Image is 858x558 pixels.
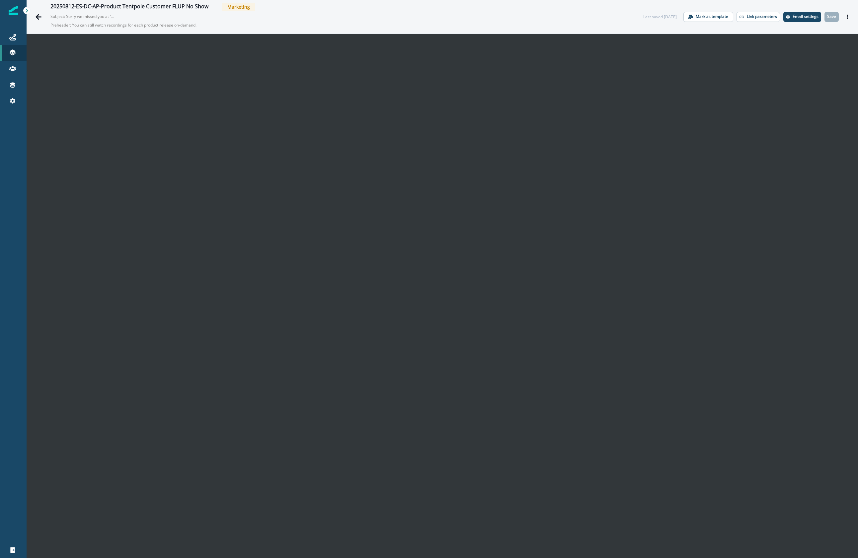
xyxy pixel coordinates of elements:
p: Preheader: You can still watch recordings for each product release on-demand. [50,20,216,31]
button: Link parameters [737,12,780,22]
button: Actions [842,12,853,22]
button: Settings [783,12,821,22]
p: Subject: Sorry we missed you at “Delete Busy with [PERSON_NAME]’s new releases” [50,11,117,20]
p: Email settings [793,14,819,19]
div: Last saved [DATE] [643,14,677,20]
img: Inflection [9,6,18,15]
div: 20250812-ES-DC-AP-Product Tentpole Customer FLUP No Show [50,3,208,11]
button: Go back [32,10,45,24]
button: Save [824,12,839,22]
span: Marketing [222,3,255,11]
button: Mark as template [683,12,733,22]
p: Save [827,14,836,19]
p: Link parameters [747,14,777,19]
p: Mark as template [696,14,728,19]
